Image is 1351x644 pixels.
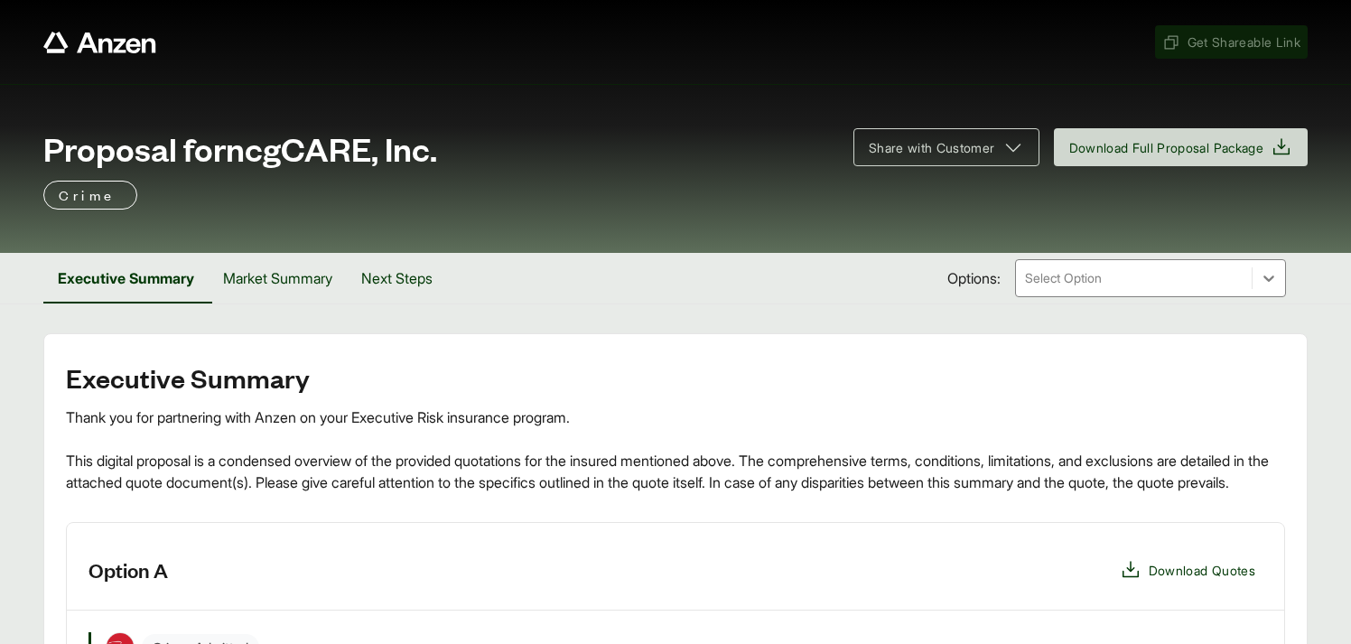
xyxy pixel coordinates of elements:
a: Anzen website [43,32,156,53]
div: Thank you for partnering with Anzen on your Executive Risk insurance program. This digital propos... [66,406,1285,493]
span: Options: [947,267,1001,289]
h2: Executive Summary [66,363,1285,392]
button: Get Shareable Link [1155,25,1308,59]
span: Share with Customer [869,138,995,157]
button: Executive Summary [43,253,209,303]
button: Market Summary [209,253,347,303]
button: Download Full Proposal Package [1054,128,1309,166]
span: Download Quotes [1149,561,1255,580]
button: Download Quotes [1113,552,1262,588]
button: Share with Customer [853,128,1039,166]
button: Next Steps [347,253,447,303]
span: Download Full Proposal Package [1069,138,1264,157]
span: Get Shareable Link [1162,33,1300,51]
span: Proposal for ncgCARE, Inc. [43,130,437,166]
p: Crime [59,184,122,206]
h3: Option A [89,556,168,583]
